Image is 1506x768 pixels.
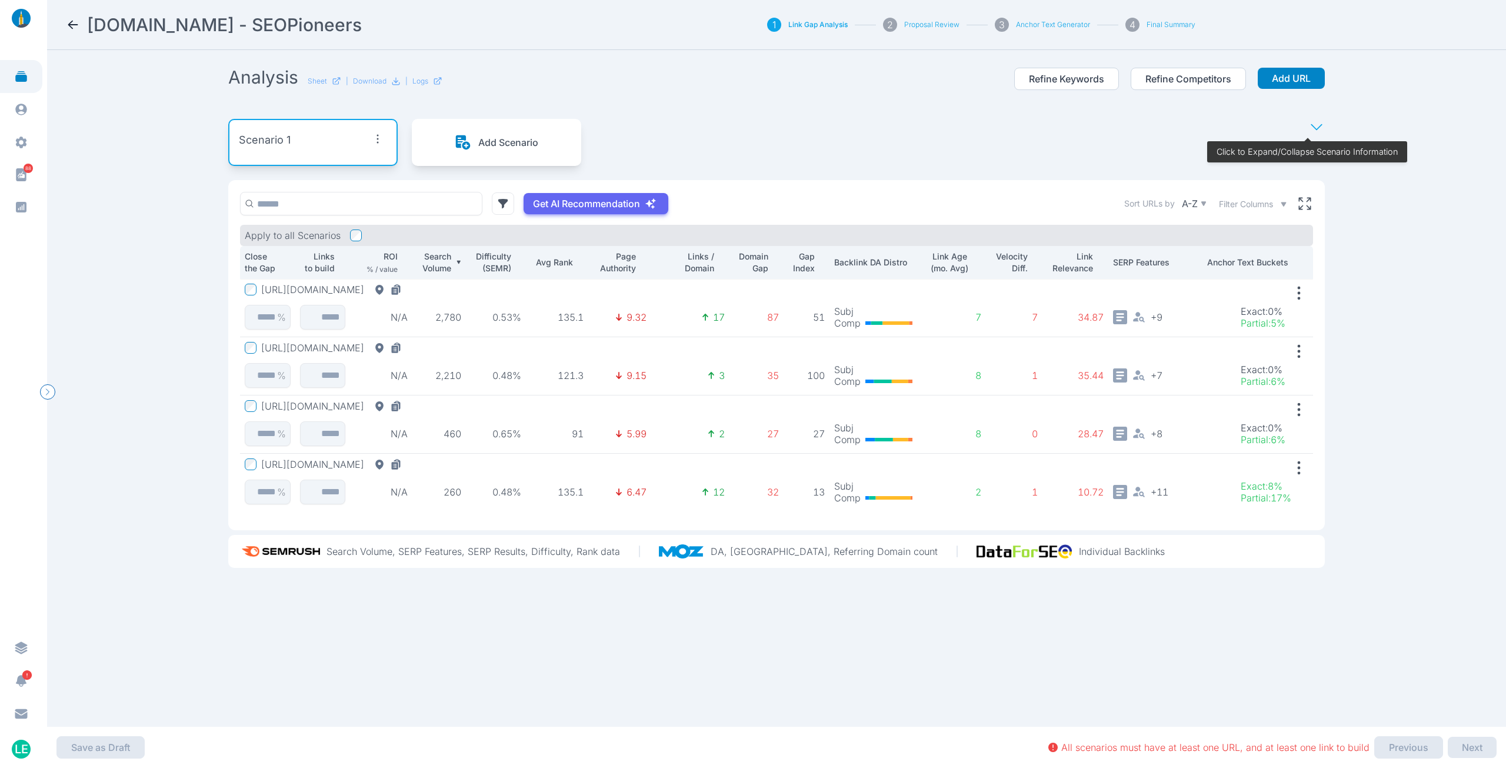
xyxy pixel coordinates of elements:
[788,311,825,323] p: 51
[1151,310,1162,323] span: + 9
[1124,198,1175,210] label: Sort URLs by
[471,486,521,498] p: 0.48%
[1047,428,1104,440] p: 28.47
[788,251,815,274] p: Gap Index
[417,251,451,274] p: Search Volume
[1182,198,1198,210] p: A-Z
[245,251,281,274] p: Close the Gap
[366,265,398,274] p: % / value
[417,311,461,323] p: 2,780
[834,257,919,268] p: Backlink DA Distro
[659,544,711,558] img: moz_logo.a3998d80.png
[719,428,725,440] p: 2
[277,311,286,323] p: %
[533,198,640,210] p: Get AI Recommendation
[1047,311,1104,323] p: 34.87
[1219,198,1287,210] button: Filter Columns
[471,311,521,323] p: 0.53%
[56,736,145,759] button: Save as Draft
[531,311,584,323] p: 135.1
[1241,364,1285,375] p: Exact : 0%
[928,251,971,274] p: Link Age (mo. Avg)
[24,164,33,173] span: 88
[228,67,298,88] h2: Analysis
[405,77,442,86] div: |
[531,370,584,381] p: 121.3
[326,546,620,557] p: Search Volume, SERP Features, SERP Results, Difficulty, Rank data
[767,18,781,32] div: 1
[355,486,408,498] p: N/A
[834,480,861,492] p: Subj
[627,311,647,323] p: 9.32
[788,370,825,381] p: 100
[719,370,725,381] p: 3
[471,251,511,274] p: Difficulty (SEMR)
[656,251,714,274] p: Links / Domain
[1241,480,1291,492] p: Exact : 8%
[1374,736,1443,759] button: Previous
[593,251,636,274] p: Page Authority
[238,540,326,563] img: semrush_logo.573af308.png
[834,364,861,375] p: Subj
[1047,486,1104,498] p: 10.72
[928,311,982,323] p: 7
[277,370,286,381] p: %
[277,486,286,498] p: %
[417,370,461,381] p: 2,210
[627,486,647,498] p: 6.47
[355,370,408,381] p: N/A
[245,230,341,241] p: Apply to all Scenarios
[1125,18,1140,32] div: 4
[417,428,461,440] p: 460
[261,400,407,412] button: [URL][DOMAIN_NAME]
[928,486,982,498] p: 2
[478,137,538,148] p: Add Scenario
[734,370,779,381] p: 35
[928,370,982,381] p: 8
[834,317,861,329] p: Comp
[1217,146,1398,158] p: Click to Expand/Collapse Scenario Information
[355,311,408,323] p: N/A
[87,14,362,35] h2: Clowns.com - SEOPioneers
[734,486,779,498] p: 32
[977,544,1079,558] img: data_for_seo_logo.e5120ddb.png
[531,257,573,268] p: Avg Rank
[734,251,768,274] p: Domain Gap
[471,370,521,381] p: 0.48%
[1047,251,1093,274] p: Link Relevance
[1079,546,1165,557] p: Individual Backlinks
[531,428,584,440] p: 91
[834,375,861,387] p: Comp
[300,251,335,274] p: Links to build
[1016,20,1090,29] button: Anchor Text Generator
[1014,68,1119,90] button: Refine Keywords
[734,428,779,440] p: 27
[834,492,861,504] p: Comp
[1061,742,1370,753] p: All scenarios must have at least one URL, and at least one link to build
[524,193,668,214] button: Get AI Recommendation
[834,422,861,434] p: Subj
[834,305,861,317] p: Subj
[1241,492,1291,504] p: Partial : 17%
[1219,198,1273,210] span: Filter Columns
[991,486,1038,498] p: 1
[1241,422,1285,434] p: Exact : 0%
[277,428,286,440] p: %
[991,428,1038,440] p: 0
[991,311,1038,323] p: 7
[788,20,848,29] button: Link Gap Analysis
[883,18,897,32] div: 2
[1047,370,1104,381] p: 35.44
[788,428,825,440] p: 27
[1241,375,1285,387] p: Partial : 6%
[7,9,35,28] img: linklaunch_small.2ae18699.png
[355,428,408,440] p: N/A
[353,77,387,86] p: Download
[1151,368,1162,381] span: + 7
[308,77,327,86] p: Sheet
[261,284,407,295] button: [URL][DOMAIN_NAME]
[384,251,398,262] p: ROI
[1207,257,1308,268] p: Anchor Text Buckets
[928,428,982,440] p: 8
[627,370,647,381] p: 9.15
